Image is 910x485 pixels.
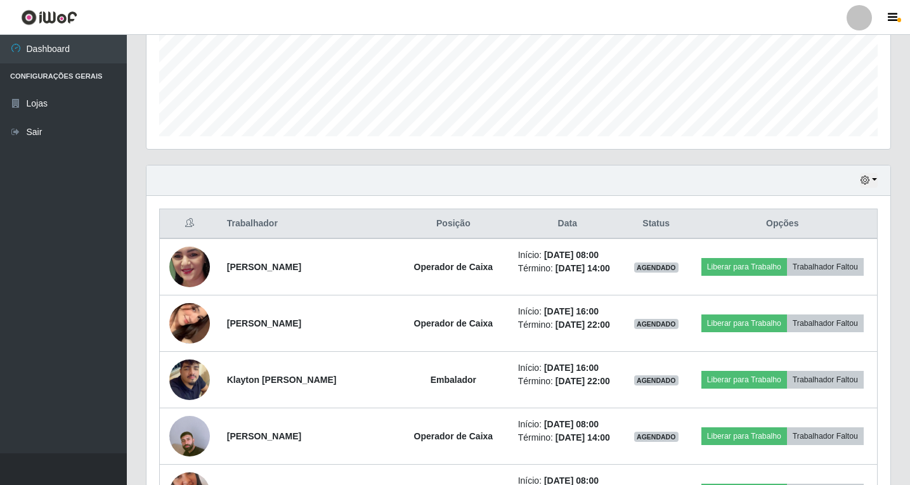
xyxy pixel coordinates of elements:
img: 1756498366711.jpeg [169,400,210,472]
li: Início: [518,418,617,431]
strong: Operador de Caixa [414,262,493,272]
strong: [PERSON_NAME] [227,262,301,272]
time: [DATE] 22:00 [556,376,610,386]
time: [DATE] 16:00 [544,306,599,316]
time: [DATE] 08:00 [544,419,599,429]
button: Trabalhador Faltou [787,427,864,445]
strong: Klayton [PERSON_NAME] [227,375,337,385]
button: Liberar para Trabalho [701,371,787,389]
th: Posição [396,209,510,239]
img: 1754158372592.jpeg [169,222,210,312]
button: Trabalhador Faltou [787,371,864,389]
time: [DATE] 22:00 [556,320,610,330]
th: Data [510,209,625,239]
strong: Operador de Caixa [414,431,493,441]
th: Opções [688,209,878,239]
li: Término: [518,431,617,444]
span: AGENDADO [634,319,679,329]
button: Liberar para Trabalho [701,314,787,332]
img: 1752843013867.jpeg [169,344,210,416]
span: AGENDADO [634,432,679,442]
li: Término: [518,375,617,388]
time: [DATE] 16:00 [544,363,599,373]
li: Término: [518,262,617,275]
strong: Embalador [431,375,476,385]
li: Término: [518,318,617,332]
li: Início: [518,361,617,375]
time: [DATE] 14:00 [556,263,610,273]
strong: [PERSON_NAME] [227,431,301,441]
time: [DATE] 14:00 [556,432,610,443]
button: Trabalhador Faltou [787,314,864,332]
li: Início: [518,305,617,318]
th: Status [625,209,688,239]
img: CoreUI Logo [21,10,77,25]
button: Trabalhador Faltou [787,258,864,276]
button: Liberar para Trabalho [701,258,787,276]
li: Início: [518,249,617,262]
span: AGENDADO [634,262,679,273]
img: 1753654466670.jpeg [169,280,210,368]
span: AGENDADO [634,375,679,385]
button: Liberar para Trabalho [701,427,787,445]
strong: Operador de Caixa [414,318,493,328]
strong: [PERSON_NAME] [227,318,301,328]
time: [DATE] 08:00 [544,250,599,260]
th: Trabalhador [219,209,396,239]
